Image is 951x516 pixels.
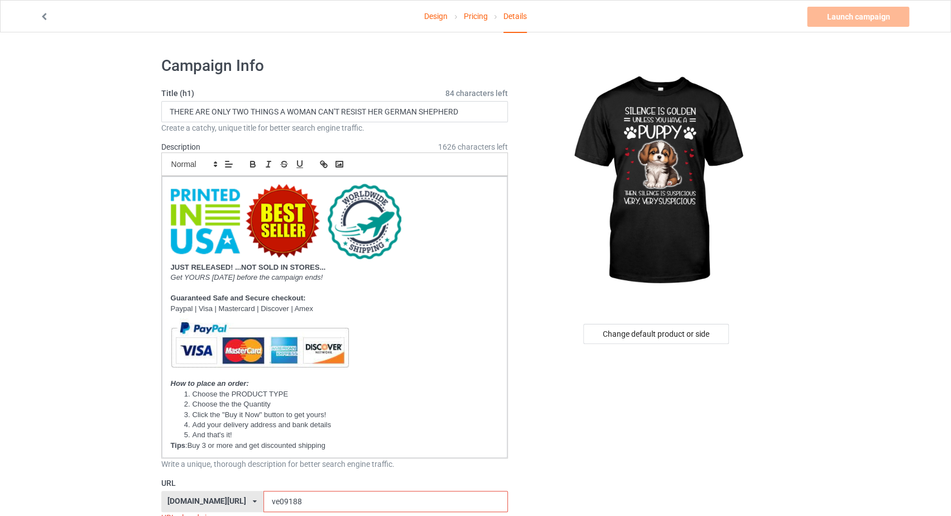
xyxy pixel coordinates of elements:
[167,497,246,505] div: [DOMAIN_NAME][URL]
[171,273,323,281] em: Get YOURS [DATE] before the campaign ends!
[181,410,498,420] li: Click the "Buy it Now" button to get yours!
[438,141,508,152] span: 1626 characters left
[161,56,508,76] h1: Campaign Info
[181,399,498,409] li: Choose the the Quantity
[424,1,448,32] a: Design
[171,441,499,451] p: :Buy 3 or more and get discounted shipping
[171,263,326,271] strong: JUST RELEASED! ...NOT SOLD IN STORES...
[503,1,527,33] div: Details
[161,458,508,470] div: Write a unique, thorough description for better search engine traffic.
[161,477,508,489] label: URL
[161,142,200,151] label: Description
[171,184,401,259] img: 0f398873-31b8-474e-a66b-c8d8c57c2412
[181,420,498,430] li: Add your delivery address and bank details
[583,324,729,344] div: Change default product or side
[181,430,498,440] li: And that's it!
[171,441,186,450] strong: Tips
[171,294,306,302] strong: Guaranteed Safe and Secure checkout:
[181,389,498,399] li: Choose the PRODUCT TYPE
[463,1,487,32] a: Pricing
[161,88,508,99] label: Title (h1)
[171,304,499,314] p: Paypal | Visa | Mastercard | Discover | Amex
[171,379,249,388] em: How to place an order:
[171,314,349,375] img: AM_mc_vs_dc_ae.jpg
[445,88,508,99] span: 84 characters left
[161,122,508,133] div: Create a catchy, unique title for better search engine traffic.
